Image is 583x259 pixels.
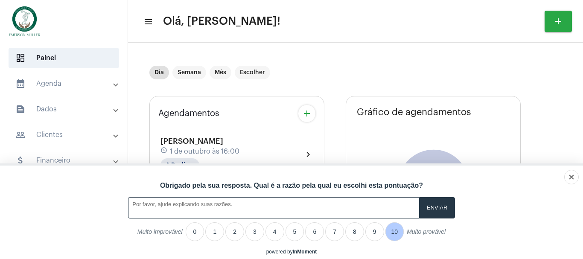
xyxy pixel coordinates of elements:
[15,155,26,166] mat-icon: sidenav icon
[302,108,312,119] mat-icon: add
[9,48,119,68] span: Painel
[303,149,313,160] mat-icon: chevron_right
[293,249,317,255] a: InMoment
[186,222,204,241] li: 0
[210,66,231,79] mat-chip: Mês
[15,104,26,114] mat-icon: sidenav icon
[160,137,223,145] span: [PERSON_NAME]
[357,107,471,117] span: Gráfico de agendamentos
[305,222,324,241] li: 6
[160,147,168,156] mat-icon: schedule
[15,79,26,89] mat-icon: sidenav icon
[15,79,114,89] mat-panel-title: Agenda
[553,16,563,26] mat-icon: add
[160,158,199,172] mat-chip: A Realizar
[235,66,270,79] mat-chip: Escolher
[163,15,280,28] span: Olá, [PERSON_NAME]!
[128,197,420,218] textarea: Obrigado pela sua resposta. Qual é a razão pela qual eu escolhi esta pontuação?
[15,53,26,63] span: sidenav icon
[172,66,206,79] mat-chip: Semana
[149,66,169,79] mat-chip: Dia
[266,249,317,255] div: powered by inmoment
[265,222,284,241] li: 4
[325,222,344,241] li: 7
[407,228,446,241] label: Muito provável
[15,130,26,140] mat-icon: sidenav icon
[158,109,219,118] span: Agendamentos
[15,104,114,114] mat-panel-title: Dados
[245,222,264,241] li: 3
[170,148,239,155] span: 1 de outubro às 16:00
[5,150,128,171] mat-expansion-panel-header: sidenav iconFinanceiro
[143,17,152,27] mat-icon: sidenav icon
[286,222,304,241] li: 5
[365,222,384,241] li: 9
[5,73,128,94] mat-expansion-panel-header: sidenav iconAgenda
[137,228,183,241] label: Muito improvável
[225,222,244,241] li: 2
[5,125,128,145] mat-expansion-panel-header: sidenav iconClientes
[5,99,128,119] mat-expansion-panel-header: sidenav iconDados
[345,222,364,241] li: 8
[15,130,114,140] mat-panel-title: Clientes
[7,4,42,38] img: 9d32caf5-495d-7087-b57b-f134ef8504d1.png
[385,222,404,241] li: 10
[420,197,455,218] input: Enviar
[564,170,579,184] div: Close survey
[15,155,114,166] mat-panel-title: Financeiro
[205,222,224,241] li: 1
